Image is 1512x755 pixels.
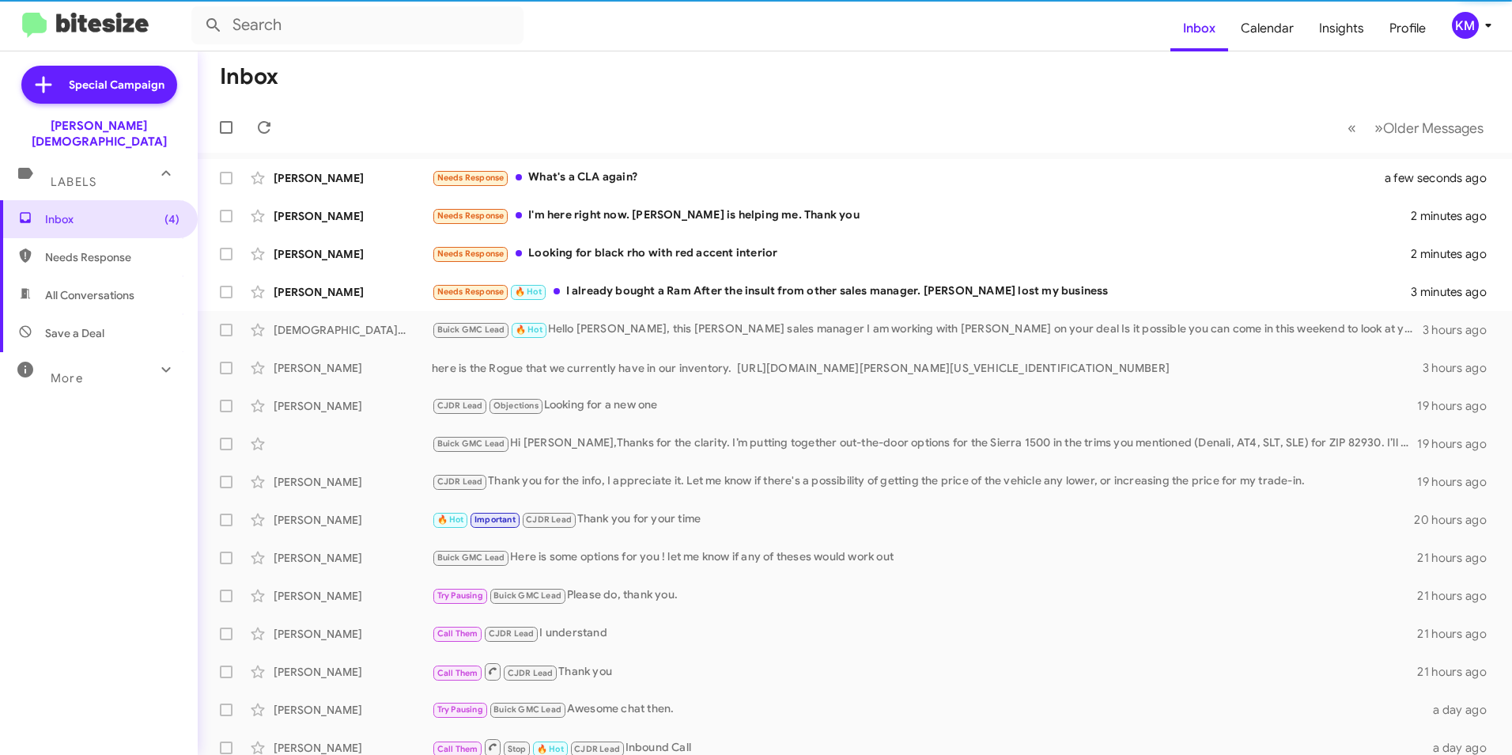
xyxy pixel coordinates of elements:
[1338,112,1366,144] button: Previous
[51,371,83,385] span: More
[515,286,542,297] span: 🔥 Hot
[1377,6,1438,51] a: Profile
[432,472,1417,491] div: Thank you for the info, I appreciate it. Let me know if there's a possibility of getting the pric...
[51,175,96,189] span: Labels
[69,77,164,93] span: Special Campaign
[432,624,1417,643] div: I understand
[437,590,483,601] span: Try Pausing
[1423,702,1499,718] div: a day ago
[1452,12,1479,39] div: KM
[274,626,432,642] div: [PERSON_NAME]
[45,249,180,265] span: Needs Response
[1411,284,1499,300] div: 3 minutes ago
[474,514,516,525] span: Important
[274,360,432,376] div: [PERSON_NAME]
[432,700,1423,719] div: Awesome chat then.
[1228,6,1306,51] a: Calendar
[508,744,527,754] span: Stop
[1411,208,1499,224] div: 2 minutes ago
[274,550,432,566] div: [PERSON_NAME]
[432,396,1417,415] div: Looking for a new one
[45,287,134,303] span: All Conversations
[274,170,432,186] div: [PERSON_NAME]
[493,400,539,411] span: Objections
[1411,246,1499,262] div: 2 minutes ago
[1417,550,1499,566] div: 21 hours ago
[1417,436,1499,452] div: 19 hours ago
[432,169,1404,187] div: What's a CLA again?
[1423,322,1499,338] div: 3 hours ago
[274,398,432,414] div: [PERSON_NAME]
[493,704,561,715] span: Buick GMC Lead
[537,744,564,754] span: 🔥 Hot
[1417,474,1499,490] div: 19 hours ago
[274,702,432,718] div: [PERSON_NAME]
[1306,6,1377,51] a: Insights
[574,744,620,754] span: CJDR Lead
[437,211,505,221] span: Needs Response
[489,628,535,639] span: CJDR Lead
[1339,112,1493,144] nav: Page navigation example
[274,246,432,262] div: [PERSON_NAME]
[516,324,542,335] span: 🔥 Hot
[274,284,432,300] div: [PERSON_NAME]
[1374,118,1383,138] span: »
[1423,360,1499,376] div: 3 hours ago
[191,6,524,44] input: Search
[437,552,505,563] span: Buick GMC Lead
[432,434,1417,453] div: Hi [PERSON_NAME],Thanks for the clarity. I’m putting together out-the-door options for the Sierra...
[1414,512,1499,528] div: 20 hours ago
[432,510,1414,529] div: Thank you for your time
[220,64,278,89] h1: Inbox
[1417,664,1499,680] div: 21 hours ago
[493,590,561,601] span: Buick GMC Lead
[432,586,1417,605] div: Please do, thank you.
[526,514,572,525] span: CJDR Lead
[437,173,505,183] span: Needs Response
[274,208,432,224] div: [PERSON_NAME]
[432,360,1423,376] div: here is the Rogue that we currently have in our inventory. [URL][DOMAIN_NAME][PERSON_NAME][US_VEH...
[274,512,432,528] div: [PERSON_NAME]
[437,744,478,754] span: Call Them
[274,322,432,338] div: [DEMOGRAPHIC_DATA][PERSON_NAME]
[437,286,505,297] span: Needs Response
[1170,6,1228,51] a: Inbox
[437,249,505,259] span: Needs Response
[437,514,464,525] span: 🔥 Hot
[274,664,432,680] div: [PERSON_NAME]
[1417,398,1499,414] div: 19 hours ago
[274,474,432,490] div: [PERSON_NAME]
[437,400,483,411] span: CJDR Lead
[45,211,180,227] span: Inbox
[437,438,505,449] span: Buick GMC Lead
[21,66,177,104] a: Special Campaign
[45,325,104,341] span: Save a Deal
[1417,588,1499,604] div: 21 hours ago
[437,628,478,639] span: Call Them
[1417,626,1499,642] div: 21 hours ago
[437,476,483,487] span: CJDR Lead
[432,548,1417,567] div: Here is some options for you ! let me know if any of theses would work out
[432,207,1411,225] div: I'm here right now. [PERSON_NAME] is helping me. Thank you
[164,211,180,227] span: (4)
[1348,118,1356,138] span: «
[432,245,1411,263] div: Looking for black rho with red accent interior
[432,662,1417,681] div: Thank you
[437,668,478,678] span: Call Them
[437,704,483,715] span: Try Pausing
[432,321,1423,339] div: Hello [PERSON_NAME], this [PERSON_NAME] sales manager I am working with [PERSON_NAME] on your dea...
[1404,170,1499,186] div: a few seconds ago
[274,588,432,604] div: [PERSON_NAME]
[1365,112,1493,144] button: Next
[1383,120,1484,137] span: Older Messages
[437,324,505,335] span: Buick GMC Lead
[432,283,1411,301] div: I already bought a Ram After the insult from other sales manager. [PERSON_NAME] lost my business
[508,668,554,678] span: CJDR Lead
[1438,12,1495,39] button: KM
